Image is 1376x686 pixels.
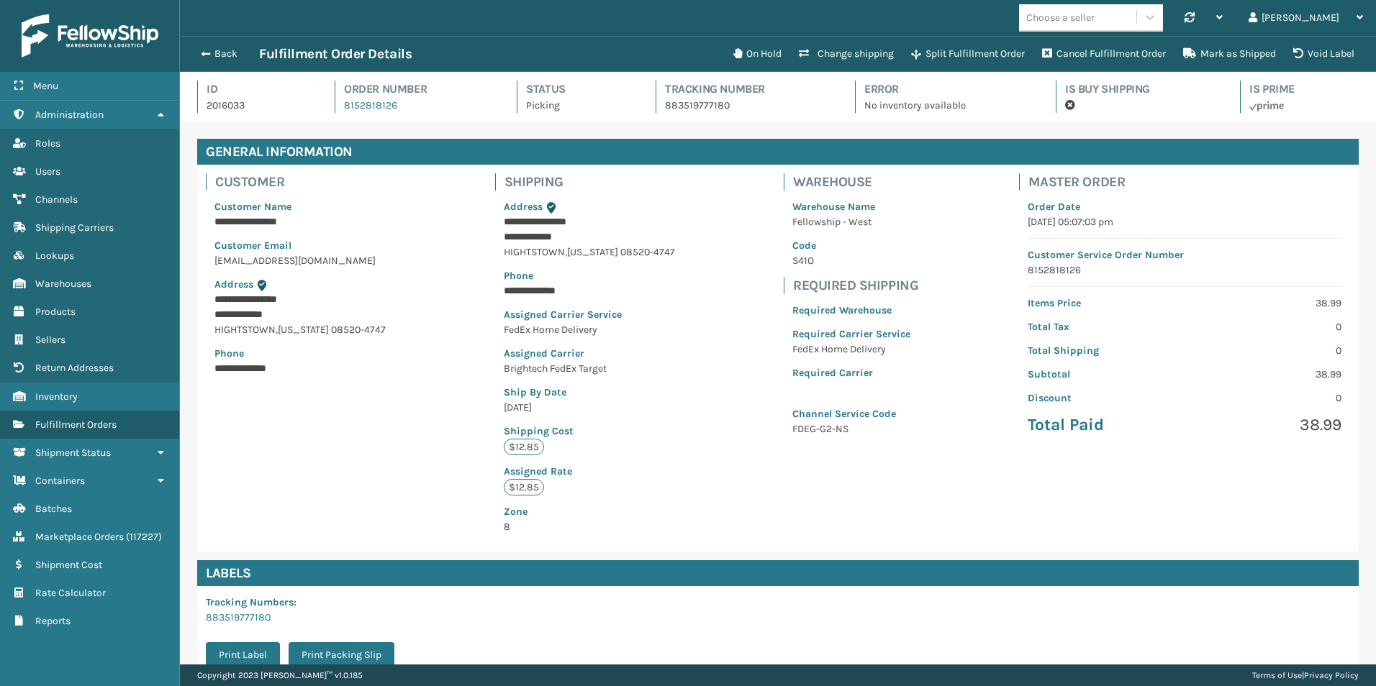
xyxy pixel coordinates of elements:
[193,47,259,60] button: Back
[1028,414,1176,436] p: Total Paid
[1028,247,1341,262] p: Customer Service Order Number
[792,214,910,229] p: Fellowship - West
[733,48,742,58] i: On Hold
[504,424,676,439] p: Shipping Cost
[792,365,910,380] p: Required Carrier
[1293,48,1303,58] i: VOIDLABEL
[1174,40,1285,68] button: Mark as Shipped
[1183,48,1196,58] i: Mark as Shipped
[1028,343,1176,358] p: Total Shipping
[504,201,543,213] span: Address
[526,81,630,98] h4: Status
[33,80,58,92] span: Menu
[206,642,280,668] button: Print Label
[214,324,276,336] span: HIGHTSTOWN
[259,45,412,63] h3: Fulfillment Order Details
[665,98,829,113] p: 883519777180
[344,81,491,98] h4: Order Number
[207,98,309,113] p: 2016033
[864,81,1030,98] h4: Error
[911,50,921,60] i: Split Fulfillment Order
[1193,343,1341,358] p: 0
[35,221,114,234] span: Shipping Carriers
[792,406,910,421] p: Channel Service Code
[504,385,676,400] p: Ship By Date
[725,40,790,68] button: On Hold
[504,322,676,337] p: FedEx Home Delivery
[1285,40,1363,68] button: Void Label
[565,246,567,258] span: ,
[1028,173,1350,191] h4: Master Order
[799,48,809,58] i: Change shipping
[206,611,271,623] a: 883519777180
[35,615,71,627] span: Reports
[1033,40,1174,68] button: Cancel Fulfillment Order
[504,346,676,361] p: Assigned Carrier
[1193,414,1341,436] p: 38.99
[504,268,676,283] p: Phone
[35,503,72,515] span: Batches
[214,253,386,268] p: [EMAIL_ADDRESS][DOMAIN_NAME]
[214,278,253,291] span: Address
[35,531,124,543] span: Marketplace Orders
[197,139,1359,165] h4: General Information
[215,173,395,191] h4: Customer
[792,342,910,357] p: FedEx Home Delivery
[504,464,676,479] p: Assigned Rate
[665,81,829,98] h4: Tracking Number
[35,278,91,290] span: Warehouses
[126,531,162,543] span: ( 117227 )
[1042,48,1052,58] i: Cancel Fulfillment Order
[792,238,910,253] p: Code
[35,250,74,262] span: Lookups
[792,421,910,436] p: FDEG-G2-NS
[792,303,910,318] p: Required Warehouse
[1028,262,1341,278] p: 8152818126
[792,326,910,342] p: Required Carrier Service
[207,81,309,98] h4: Id
[790,40,902,68] button: Change shipping
[620,246,675,258] span: 08520-4747
[1065,81,1214,98] h4: Is Buy Shipping
[793,173,919,191] h4: Warehouse
[1028,199,1341,214] p: Order Date
[35,475,85,487] span: Containers
[214,238,386,253] p: Customer Email
[902,40,1033,68] button: Split Fulfillment Order
[504,173,684,191] h4: Shipping
[504,504,676,519] p: Zone
[197,560,1359,586] h4: Labels
[35,334,65,346] span: Sellers
[1193,367,1341,382] p: 38.99
[504,361,676,376] p: Brightech FedEx Target
[35,587,106,599] span: Rate Calculator
[35,447,111,459] span: Shipment Status
[214,346,386,361] p: Phone
[35,559,102,571] span: Shipment Cost
[344,99,397,111] a: 8152818126
[35,109,104,121] span: Administration
[1026,10,1095,25] div: Choose a seller
[1252,670,1302,680] a: Terms of Use
[35,306,76,318] span: Products
[1193,296,1341,311] p: 38.99
[1193,390,1341,406] p: 0
[504,504,676,533] span: 8
[35,419,117,431] span: Fulfillment Orders
[197,664,363,686] p: Copyright 2023 [PERSON_NAME]™ v 1.0.185
[278,324,329,336] span: [US_STATE]
[1304,670,1359,680] a: Privacy Policy
[289,642,394,668] button: Print Packing Slip
[35,362,114,374] span: Return Addresses
[276,324,278,336] span: ,
[206,596,297,608] span: Tracking Numbers :
[1252,664,1359,686] div: |
[331,324,386,336] span: 08520-4747
[504,439,544,455] p: $12.85
[1028,319,1176,334] p: Total Tax
[567,246,618,258] span: [US_STATE]
[504,246,565,258] span: HIGHTSTOWN
[22,14,158,58] img: logo
[1249,81,1359,98] h4: Is Prime
[504,479,544,495] p: $12.85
